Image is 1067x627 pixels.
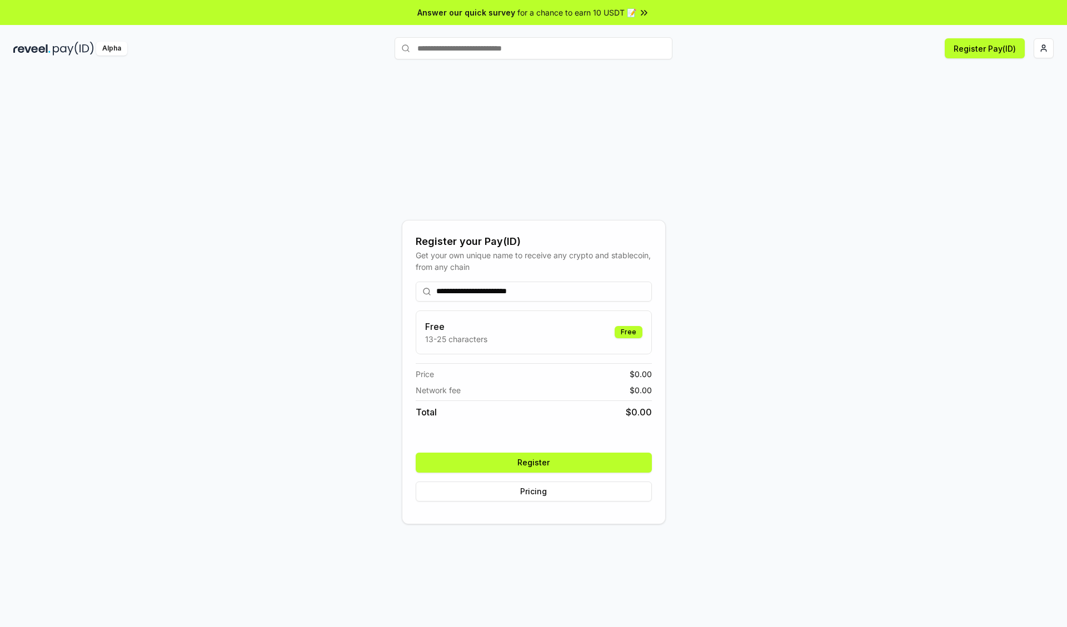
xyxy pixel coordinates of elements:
[425,320,487,333] h3: Free
[630,368,652,380] span: $ 0.00
[615,326,642,338] div: Free
[96,42,127,56] div: Alpha
[517,7,636,18] span: for a chance to earn 10 USDT 📝
[416,368,434,380] span: Price
[416,405,437,419] span: Total
[630,384,652,396] span: $ 0.00
[417,7,515,18] span: Answer our quick survey
[13,42,51,56] img: reveel_dark
[416,453,652,473] button: Register
[416,384,461,396] span: Network fee
[416,234,652,249] div: Register your Pay(ID)
[53,42,94,56] img: pay_id
[425,333,487,345] p: 13-25 characters
[416,249,652,273] div: Get your own unique name to receive any crypto and stablecoin, from any chain
[945,38,1025,58] button: Register Pay(ID)
[626,405,652,419] span: $ 0.00
[416,481,652,501] button: Pricing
